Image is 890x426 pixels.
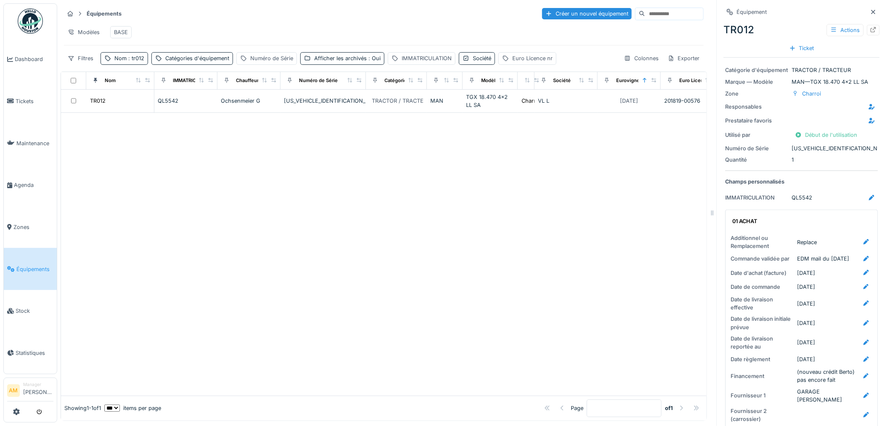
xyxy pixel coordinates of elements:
[731,269,794,277] div: Date d'achat (facture)
[729,213,874,229] summary: 01 ACHAT
[616,77,678,84] div: Eurovignette valide jusque
[173,77,217,84] div: IMMATRICULATION
[731,407,794,423] div: Fournisseur 2 (carrossier)
[726,131,789,139] div: Utilisé par
[16,307,53,315] span: Stock
[4,80,57,122] a: Tickets
[620,52,662,64] div: Colonnes
[731,234,794,250] div: Additionnel ou Remplacement
[538,97,594,105] div: VL L
[737,8,767,16] div: Équipement
[4,290,57,332] a: Stock
[726,144,789,152] div: Numéro de Série
[726,156,878,164] div: 1
[127,55,144,61] span: : tr012
[731,255,794,263] div: Commande validée par
[726,194,789,202] div: IMMATRICULATION
[797,238,817,246] div: Replace
[13,223,53,231] span: Zones
[797,300,816,308] div: [DATE]
[16,97,53,105] span: Tickets
[481,77,498,84] div: Modèle
[16,265,53,273] span: Équipements
[372,97,431,105] div: TRACTOR / TRACTEUR
[83,10,125,18] strong: Équipements
[797,255,850,263] div: EDM mail du [DATE]
[665,404,673,412] strong: of 1
[731,335,794,351] div: Date de livraison reportée au
[792,129,861,141] div: Début de l'utilisation
[620,97,638,105] div: [DATE]
[726,90,789,98] div: Zone
[4,122,57,164] a: Maintenance
[430,97,459,105] div: MAN
[731,283,794,291] div: Date de commande
[786,43,818,54] div: Ticket
[4,248,57,290] a: Équipements
[726,66,789,74] div: Catégorie d'équipement
[726,178,785,186] strong: Champs personnalisés
[221,97,277,105] div: Ochsenmeier G
[158,97,214,105] div: QL5542
[284,97,363,105] div: [US_VEHICLE_IDENTIFICATION_NUMBER]
[314,54,381,62] div: Afficher les archivés
[797,338,816,346] div: [DATE]
[4,206,57,248] a: Zones
[512,54,553,62] div: Euro Licence nr
[7,381,53,402] a: AM Manager[PERSON_NAME]
[64,26,103,38] div: Modèles
[726,117,789,125] div: Prestataire favoris
[726,66,878,74] div: TRACTOR / TRACTEUR
[664,97,720,105] div: 201819-00576
[299,77,338,84] div: Numéro de Série
[726,103,789,111] div: Responsables
[64,52,97,64] div: Filtres
[4,164,57,206] a: Agenda
[731,372,794,380] div: Financement
[4,332,57,374] a: Statistiques
[114,28,128,36] div: BASE
[827,24,864,36] div: Actions
[731,355,794,363] div: Date règlement
[16,139,53,147] span: Maintenance
[797,368,858,384] div: (nouveau crédit Berto) pas encore fait
[64,404,101,412] div: Showing 1 - 1 of 1
[7,384,20,397] li: AM
[473,54,491,62] div: Société
[367,55,381,61] span: : Oui
[679,77,715,84] div: Euro Licence nr
[726,78,789,86] div: Marque — Modèle
[797,319,816,327] div: [DATE]
[114,54,144,62] div: Nom
[14,181,53,189] span: Agenda
[803,90,821,98] div: Charroi
[726,78,878,86] div: MAN — TGX 18.470 4x2 LL SA
[731,391,794,399] div: Fournisseur 1
[724,22,880,37] div: TR012
[165,54,229,62] div: Catégories d'équipement
[797,283,816,291] div: [DATE]
[553,77,571,84] div: Société
[90,97,106,105] div: TR012
[23,381,53,388] div: Manager
[542,8,632,19] div: Créer un nouvel équipement
[15,55,53,63] span: Dashboard
[18,8,43,34] img: Badge_color-CXgf-gQk.svg
[664,52,704,64] div: Exporter
[23,381,53,399] li: [PERSON_NAME]
[571,404,583,412] div: Page
[236,77,280,84] div: Chauffeur principal
[726,156,789,164] div: Quantité
[797,355,816,363] div: [DATE]
[733,217,868,225] div: 01 ACHAT
[402,54,452,62] div: IMMATRICULATION
[726,144,878,152] div: [US_VEHICLE_IDENTIFICATION_NUMBER]
[731,315,794,331] div: Date de livraison initiale prévue
[105,77,116,84] div: Nom
[797,269,816,277] div: [DATE]
[731,296,794,312] div: Date de livraison effective
[384,77,443,84] div: Catégories d'équipement
[522,97,540,105] div: Charroi
[250,54,293,62] div: Numéro de Série
[4,38,57,80] a: Dashboard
